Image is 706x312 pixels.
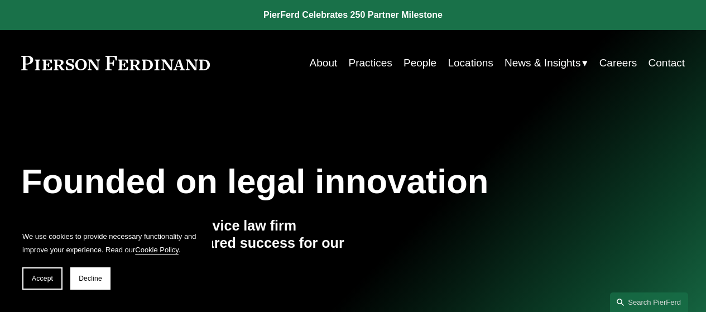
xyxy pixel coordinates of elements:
span: Accept [32,275,53,282]
button: Decline [70,267,111,290]
a: Search this site [610,292,688,312]
h1: Founded on legal innovation [21,162,574,201]
span: News & Insights [505,54,580,73]
a: People [404,52,436,74]
a: Careers [599,52,637,74]
a: About [310,52,338,74]
a: Contact [649,52,685,74]
p: We use cookies to provide necessary functionality and improve your experience. Read our . [22,230,201,256]
span: Decline [79,275,102,282]
button: Accept [22,267,63,290]
h4: We are a tech-driven, full-service law firm delivering outcomes and shared success for our global... [21,217,353,271]
a: Cookie Policy [135,246,179,254]
a: folder dropdown [505,52,588,74]
a: Locations [448,52,493,74]
section: Cookie banner [11,219,212,301]
a: Practices [349,52,392,74]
